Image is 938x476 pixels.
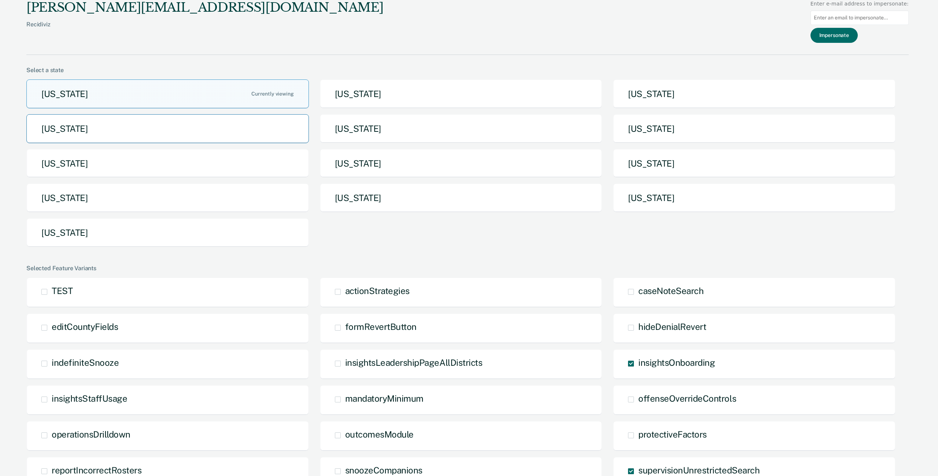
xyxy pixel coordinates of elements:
[810,11,909,25] input: Enter an email to impersonate...
[26,218,309,247] button: [US_STATE]
[810,28,858,43] button: Impersonate
[638,286,703,296] span: caseNoteSearch
[638,357,715,368] span: insightsOnboarding
[26,67,909,74] div: Select a state
[638,429,707,439] span: protectiveFactors
[613,114,895,143] button: [US_STATE]
[613,79,895,108] button: [US_STATE]
[26,79,309,108] button: [US_STATE]
[345,465,422,475] span: snoozeCompanions
[52,286,73,296] span: TEST
[345,429,414,439] span: outcomesModule
[613,183,895,212] button: [US_STATE]
[26,21,383,40] div: Recidiviz
[52,357,119,368] span: indefiniteSnooze
[638,465,760,475] span: supervisionUnrestrictedSearch
[52,393,127,404] span: insightsStaffUsage
[345,286,410,296] span: actionStrategies
[638,321,706,332] span: hideDenialRevert
[345,321,417,332] span: formRevertButton
[613,149,895,178] button: [US_STATE]
[52,429,130,439] span: operationsDrilldown
[320,114,602,143] button: [US_STATE]
[320,183,602,212] button: [US_STATE]
[26,265,909,272] div: Selected Feature Variants
[638,393,736,404] span: offenseOverrideControls
[26,149,309,178] button: [US_STATE]
[345,393,424,404] span: mandatoryMinimum
[320,149,602,178] button: [US_STATE]
[320,79,602,108] button: [US_STATE]
[52,321,118,332] span: editCountyFields
[345,357,483,368] span: insightsLeadershipPageAllDistricts
[52,465,141,475] span: reportIncorrectRosters
[26,183,309,212] button: [US_STATE]
[26,114,309,143] button: [US_STATE]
